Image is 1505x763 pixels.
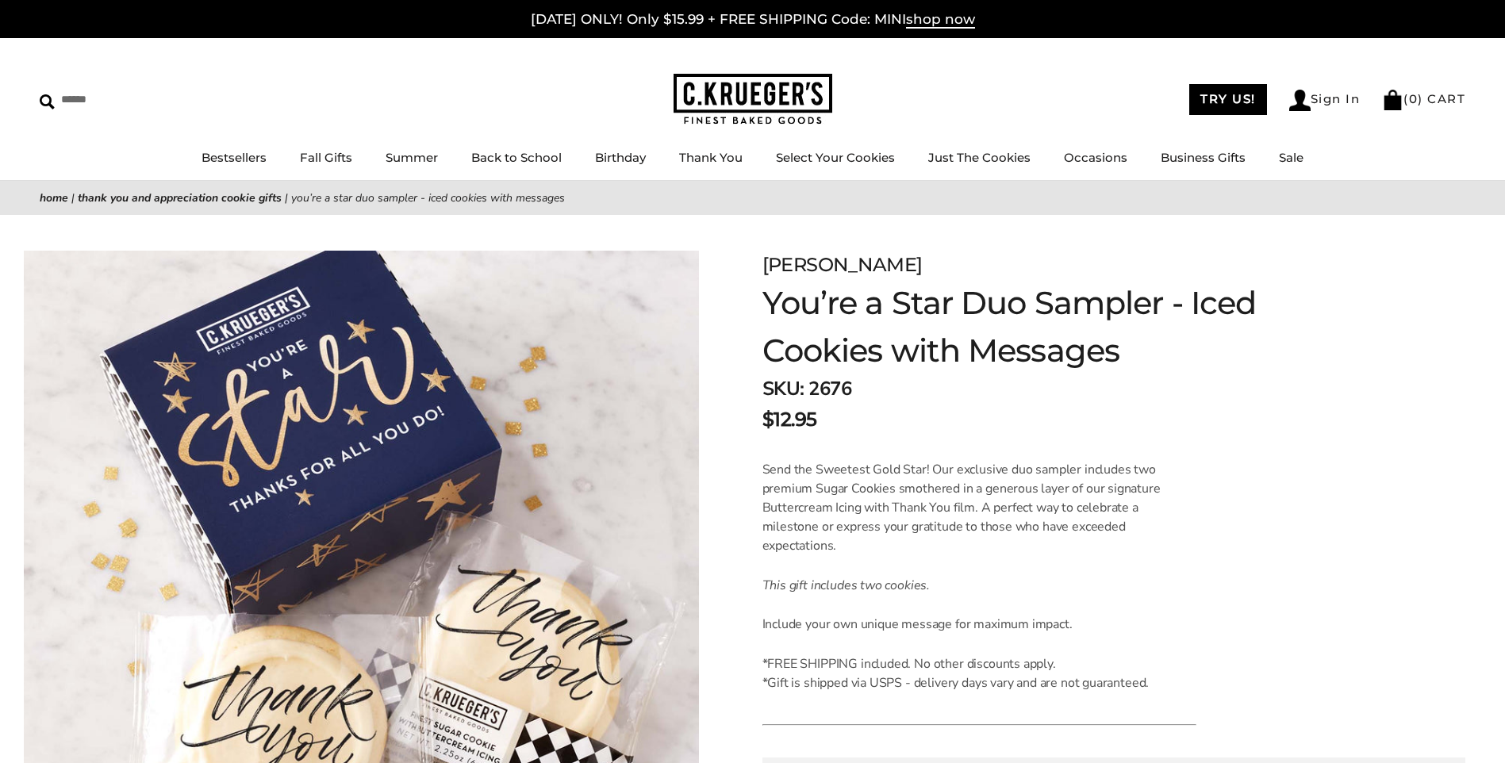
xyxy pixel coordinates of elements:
strong: SKU: [762,376,804,401]
div: [PERSON_NAME] [762,251,1269,279]
span: | [71,190,75,205]
p: Send the Sweetest Gold Star! Our exclusive duo sampler includes two premium Sugar Cookies smother... [762,460,1196,555]
a: Fall Gifts [300,150,352,165]
img: Search [40,94,55,109]
div: *Gift is shipped via USPS - delivery days vary and are not guaranteed. [762,673,1196,692]
a: Summer [386,150,438,165]
img: Account [1289,90,1311,111]
a: Bestsellers [202,150,267,165]
nav: breadcrumbs [40,189,1465,207]
img: Bag [1382,90,1403,110]
a: [DATE] ONLY! Only $15.99 + FREE SHIPPING Code: MINIshop now [531,11,975,29]
h1: You’re a Star Duo Sampler - Iced Cookies with Messages [762,279,1269,374]
span: You’re a Star Duo Sampler - Iced Cookies with Messages [291,190,565,205]
a: Business Gifts [1161,150,1246,165]
span: 2676 [808,376,851,401]
p: Include your own unique message for maximum impact. [762,615,1196,634]
a: Select Your Cookies [776,150,895,165]
a: Thank You and Appreciation Cookie Gifts [78,190,282,205]
a: TRY US! [1189,84,1267,115]
div: *FREE SHIPPING included. No other discounts apply. [762,654,1196,673]
img: C.KRUEGER'S [674,74,832,125]
input: Search [40,87,228,112]
span: $12.95 [762,405,817,434]
a: Home [40,190,68,205]
a: Birthday [595,150,646,165]
a: Occasions [1064,150,1127,165]
a: Just The Cookies [928,150,1031,165]
a: Sale [1279,150,1303,165]
span: | [285,190,288,205]
a: Thank You [679,150,743,165]
a: (0) CART [1382,91,1465,106]
a: Back to School [471,150,562,165]
span: 0 [1409,91,1419,106]
em: This gift includes two cookies. [762,577,931,594]
span: shop now [906,11,975,29]
a: Sign In [1289,90,1361,111]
